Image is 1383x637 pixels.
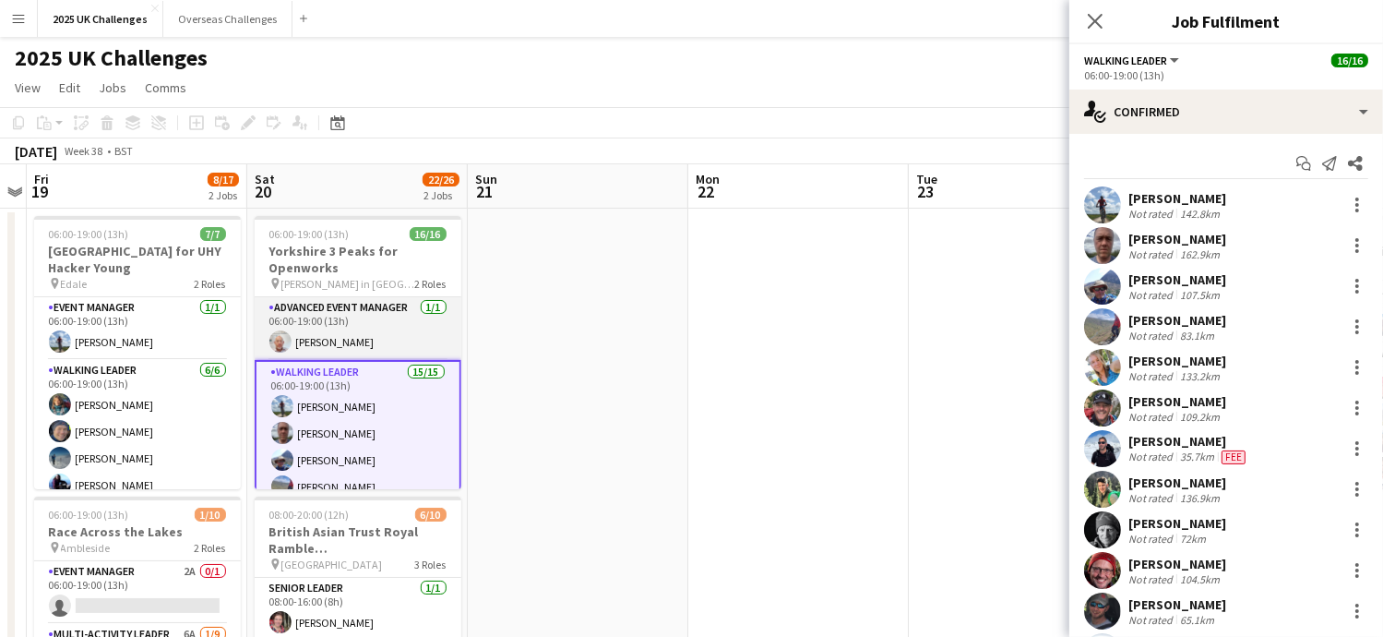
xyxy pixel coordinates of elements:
[1176,491,1223,505] div: 136.9km
[1084,54,1182,67] button: Walking Leader
[1128,613,1176,627] div: Not rated
[1176,288,1223,302] div: 107.5km
[34,561,241,624] app-card-role: Event Manager2A0/106:00-19:00 (13h)
[281,558,383,571] span: [GEOGRAPHIC_DATA]
[693,181,720,202] span: 22
[208,173,239,186] span: 8/17
[1176,247,1223,261] div: 162.9km
[1128,353,1226,369] div: [PERSON_NAME]
[163,1,292,37] button: Overseas Challenges
[195,541,226,555] span: 2 Roles
[1128,475,1226,491] div: [PERSON_NAME]
[7,76,48,100] a: View
[34,523,241,540] h3: Race Across the Lakes
[255,523,461,557] h3: British Asian Trust Royal Ramble ([GEOGRAPHIC_DATA])
[145,79,186,96] span: Comms
[34,243,241,276] h3: [GEOGRAPHIC_DATA] for UHY Hacker Young
[1128,231,1226,247] div: [PERSON_NAME]
[34,360,241,562] app-card-role: Walking Leader6/606:00-19:00 (13h)[PERSON_NAME][PERSON_NAME][PERSON_NAME][PERSON_NAME]
[34,171,49,187] span: Fri
[1176,572,1223,586] div: 104.5km
[1128,190,1226,207] div: [PERSON_NAME]
[255,171,275,187] span: Sat
[1128,450,1176,464] div: Not rated
[1128,491,1176,505] div: Not rated
[15,79,41,96] span: View
[200,227,226,241] span: 7/7
[137,76,194,100] a: Comms
[34,216,241,489] app-job-card: 06:00-19:00 (13h)7/7[GEOGRAPHIC_DATA] for UHY Hacker Young Edale2 RolesEvent Manager1/106:00-19:0...
[209,188,238,202] div: 2 Jobs
[281,277,415,291] span: [PERSON_NAME] in [GEOGRAPHIC_DATA]
[1176,369,1223,383] div: 133.2km
[61,144,107,158] span: Week 38
[49,227,129,241] span: 06:00-19:00 (13h)
[1128,556,1226,572] div: [PERSON_NAME]
[252,181,275,202] span: 20
[423,188,459,202] div: 2 Jobs
[1069,90,1383,134] div: Confirmed
[1176,532,1210,546] div: 72km
[415,277,447,291] span: 2 Roles
[1128,393,1226,410] div: [PERSON_NAME]
[34,297,241,360] app-card-role: Event Manager1/106:00-19:00 (13h)[PERSON_NAME]
[31,181,49,202] span: 19
[255,243,461,276] h3: Yorkshire 3 Peaks for Openworks
[1128,207,1176,221] div: Not rated
[195,508,226,522] span: 1/10
[1128,329,1176,343] div: Not rated
[696,171,720,187] span: Mon
[1176,450,1218,464] div: 35.7km
[1128,596,1226,613] div: [PERSON_NAME]
[61,277,88,291] span: Edale
[916,171,937,187] span: Tue
[1128,410,1176,424] div: Not rated
[1218,450,1249,464] div: Crew has different fees then in role
[91,76,134,100] a: Jobs
[1176,410,1223,424] div: 109.2km
[1331,54,1368,67] span: 16/16
[195,277,226,291] span: 2 Roles
[61,541,111,555] span: Ambleside
[114,144,133,158] div: BST
[475,171,497,187] span: Sun
[1128,572,1176,586] div: Not rated
[423,173,459,186] span: 22/26
[1176,613,1218,627] div: 65.1km
[1128,515,1226,532] div: [PERSON_NAME]
[415,558,447,571] span: 3 Roles
[1222,451,1246,464] span: Fee
[1128,532,1176,546] div: Not rated
[52,76,88,100] a: Edit
[255,216,461,489] app-job-card: 06:00-19:00 (13h)16/16Yorkshire 3 Peaks for Openworks [PERSON_NAME] in [GEOGRAPHIC_DATA]2 RolesAd...
[15,44,208,72] h1: 2025 UK Challenges
[59,79,80,96] span: Edit
[255,297,461,360] app-card-role: Advanced Event Manager1/106:00-19:00 (13h)[PERSON_NAME]
[1128,271,1226,288] div: [PERSON_NAME]
[1128,312,1226,329] div: [PERSON_NAME]
[472,181,497,202] span: 21
[1128,433,1249,450] div: [PERSON_NAME]
[38,1,163,37] button: 2025 UK Challenges
[15,142,57,161] div: [DATE]
[1176,329,1218,343] div: 83.1km
[269,227,350,241] span: 06:00-19:00 (13h)
[269,508,350,522] span: 08:00-20:00 (12h)
[1084,54,1167,67] span: Walking Leader
[99,79,126,96] span: Jobs
[1128,247,1176,261] div: Not rated
[913,181,937,202] span: 23
[410,227,447,241] span: 16/16
[1128,369,1176,383] div: Not rated
[49,508,129,522] span: 06:00-19:00 (13h)
[1176,207,1223,221] div: 142.8km
[415,508,447,522] span: 6/10
[1084,68,1368,82] div: 06:00-19:00 (13h)
[1069,9,1383,33] h3: Job Fulfilment
[1128,288,1176,302] div: Not rated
